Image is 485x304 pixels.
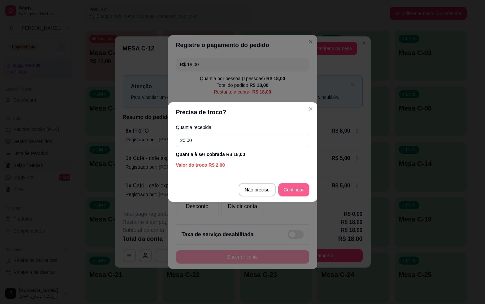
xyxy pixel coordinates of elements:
[176,151,309,158] div: Quantia à ser cobrada R$ 18,00
[305,104,316,114] button: Close
[168,102,317,122] header: Precisa de troco?
[176,125,309,130] label: Quantia recebida
[278,183,309,196] button: Continuar
[176,162,309,168] div: Valor do troco R$ 2,00
[239,183,276,196] button: Não preciso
